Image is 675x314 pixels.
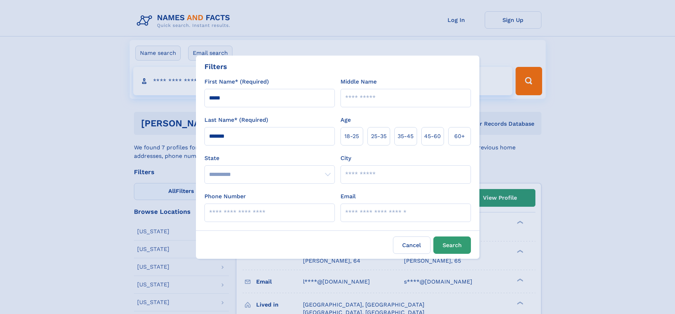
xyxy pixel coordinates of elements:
[424,132,441,141] span: 45‑60
[204,78,269,86] label: First Name* (Required)
[433,236,471,254] button: Search
[341,78,377,86] label: Middle Name
[341,116,351,124] label: Age
[371,132,387,141] span: 25‑35
[341,154,351,162] label: City
[344,132,359,141] span: 18‑25
[454,132,465,141] span: 60+
[204,154,335,162] label: State
[204,61,227,72] div: Filters
[341,192,356,201] label: Email
[393,236,431,254] label: Cancel
[204,192,246,201] label: Phone Number
[398,132,414,141] span: 35‑45
[204,116,268,124] label: Last Name* (Required)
